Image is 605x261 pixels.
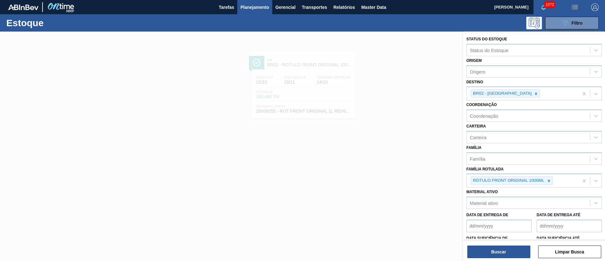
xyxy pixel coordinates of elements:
div: BR02 - [GEOGRAPHIC_DATA] [471,90,533,98]
label: Família [466,145,481,150]
span: Tarefas [219,3,234,11]
div: Material ativo [470,200,498,206]
div: Coordenação [470,113,498,119]
img: Logout [591,3,599,11]
label: Data suficiência até [537,236,580,240]
span: 1972 [544,1,555,8]
img: userActions [571,3,579,11]
button: Notificações [533,3,554,12]
label: Destino [466,80,483,84]
label: Material ativo [466,190,498,194]
input: dd/mm/yyyy [537,220,602,232]
span: Planejamento [240,3,269,11]
label: Data de Entrega de [466,213,508,217]
label: Status do Estoque [466,37,507,41]
label: Coordenação [466,103,497,107]
div: Família [470,156,485,161]
label: Data suficiência de [466,236,508,240]
span: Filtro [572,21,583,26]
span: Transportes [302,3,327,11]
div: Pogramando: nenhum usuário selecionado [526,17,542,29]
label: Família Rotulada [466,167,504,171]
label: Carteira [466,124,486,128]
div: RÓTULO FRONT ORIGINAL 1000ML [471,177,545,185]
div: Origem [470,69,485,74]
label: Data de Entrega até [537,213,580,217]
label: Origem [466,58,482,63]
div: Carteira [470,134,487,140]
h1: Estoque [6,19,101,27]
span: Relatórios [333,3,355,11]
span: Gerencial [275,3,296,11]
input: dd/mm/yyyy [466,220,532,232]
span: Master Data [361,3,386,11]
button: Filtro [545,17,599,29]
img: TNhmsLtSVTkK8tSr43FrP2fwEKptu5GPRR3wAAAABJRU5ErkJggg== [8,4,38,10]
div: Status do Estoque [470,47,509,53]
